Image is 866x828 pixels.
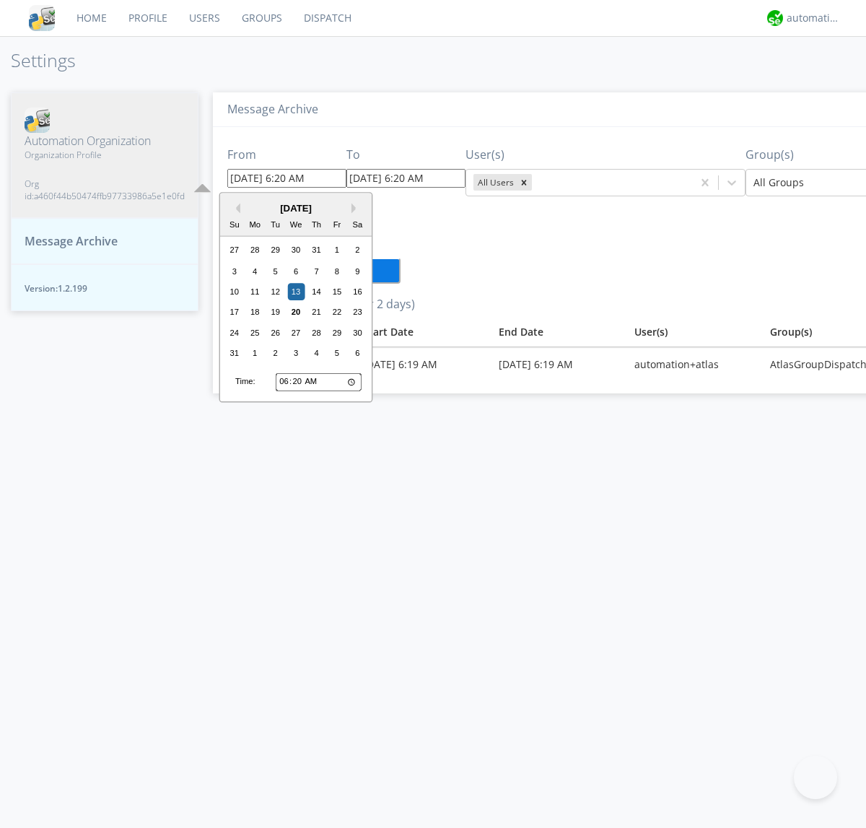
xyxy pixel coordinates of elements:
[246,283,263,300] div: Choose Monday, August 11th, 2025
[246,304,263,321] div: Choose Monday, August 18th, 2025
[363,357,484,372] div: [DATE] 6:19 AM
[308,242,325,259] div: Choose Thursday, July 31st, 2025
[516,174,532,191] div: Remove All Users
[767,10,783,26] img: d2d01cd9b4174d08988066c6d424eccd
[226,324,243,341] div: Choose Sunday, August 24th, 2025
[267,324,284,341] div: Choose Tuesday, August 26th, 2025
[224,240,368,364] div: month 2025-08
[267,217,284,234] div: Tu
[25,108,50,133] img: cddb5a64eb264b2086981ab96f4c1ba7
[346,149,465,162] h3: To
[308,217,325,234] div: Th
[267,345,284,362] div: Choose Tuesday, September 2nd, 2025
[267,242,284,259] div: Choose Tuesday, July 29th, 2025
[287,283,305,300] div: Choose Wednesday, August 13th, 2025
[308,345,325,362] div: Choose Thursday, September 4th, 2025
[287,263,305,280] div: Choose Wednesday, August 6th, 2025
[11,264,198,311] button: Version:1.2.199
[25,178,185,202] span: Org id: a460f44b50474ffb97733986a5e1e0fd
[25,133,185,149] span: Automation Organization
[356,318,491,347] th: Toggle SortBy
[349,263,367,280] div: Choose Saturday, August 9th, 2025
[226,304,243,321] div: Choose Sunday, August 17th, 2025
[349,217,367,234] div: Sa
[349,345,367,362] div: Choose Saturday, September 6th, 2025
[787,11,841,25] div: automation+atlas
[11,218,198,265] button: Message Archive
[328,324,346,341] div: Choose Friday, August 29th, 2025
[351,204,362,214] button: Next Month
[267,263,284,280] div: Choose Tuesday, August 5th, 2025
[276,372,362,391] input: Time
[226,263,243,280] div: Choose Sunday, August 3rd, 2025
[235,376,255,388] div: Time:
[328,283,346,300] div: Choose Friday, August 15th, 2025
[226,345,243,362] div: Choose Sunday, August 31st, 2025
[465,149,745,162] h3: User(s)
[287,217,305,234] div: We
[308,283,325,300] div: Choose Thursday, August 14th, 2025
[287,304,305,321] div: Choose Wednesday, August 20th, 2025
[349,283,367,300] div: Choose Saturday, August 16th, 2025
[267,283,284,300] div: Choose Tuesday, August 12th, 2025
[226,242,243,259] div: Choose Sunday, July 27th, 2025
[226,217,243,234] div: Su
[634,357,756,372] div: automation+atlas
[246,217,263,234] div: Mo
[246,242,263,259] div: Choose Monday, July 28th, 2025
[25,233,118,250] span: Message Archive
[328,304,346,321] div: Choose Friday, August 22nd, 2025
[29,5,55,31] img: cddb5a64eb264b2086981ab96f4c1ba7
[627,318,763,347] th: User(s)
[267,304,284,321] div: Choose Tuesday, August 19th, 2025
[25,282,185,295] span: Version: 1.2.199
[328,217,346,234] div: Fr
[220,201,372,215] div: [DATE]
[349,324,367,341] div: Choose Saturday, August 30th, 2025
[328,345,346,362] div: Choose Friday, September 5th, 2025
[226,283,243,300] div: Choose Sunday, August 10th, 2025
[308,324,325,341] div: Choose Thursday, August 28th, 2025
[287,324,305,341] div: Choose Wednesday, August 27th, 2025
[287,242,305,259] div: Choose Wednesday, July 30th, 2025
[473,174,516,191] div: All Users
[349,242,367,259] div: Choose Saturday, August 2nd, 2025
[287,345,305,362] div: Choose Wednesday, September 3rd, 2025
[328,242,346,259] div: Choose Friday, August 1st, 2025
[246,324,263,341] div: Choose Monday, August 25th, 2025
[246,263,263,280] div: Choose Monday, August 4th, 2025
[11,92,198,218] button: Automation OrganizationOrganization ProfileOrg id:a460f44b50474ffb97733986a5e1e0fd
[491,318,627,347] th: Toggle SortBy
[308,263,325,280] div: Choose Thursday, August 7th, 2025
[25,149,185,161] span: Organization Profile
[230,204,240,214] button: Previous Month
[308,304,325,321] div: Choose Thursday, August 21st, 2025
[328,263,346,280] div: Choose Friday, August 8th, 2025
[227,149,346,162] h3: From
[499,357,620,372] div: [DATE] 6:19 AM
[794,756,837,799] iframe: Toggle Customer Support
[349,304,367,321] div: Choose Saturday, August 23rd, 2025
[246,345,263,362] div: Choose Monday, September 1st, 2025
